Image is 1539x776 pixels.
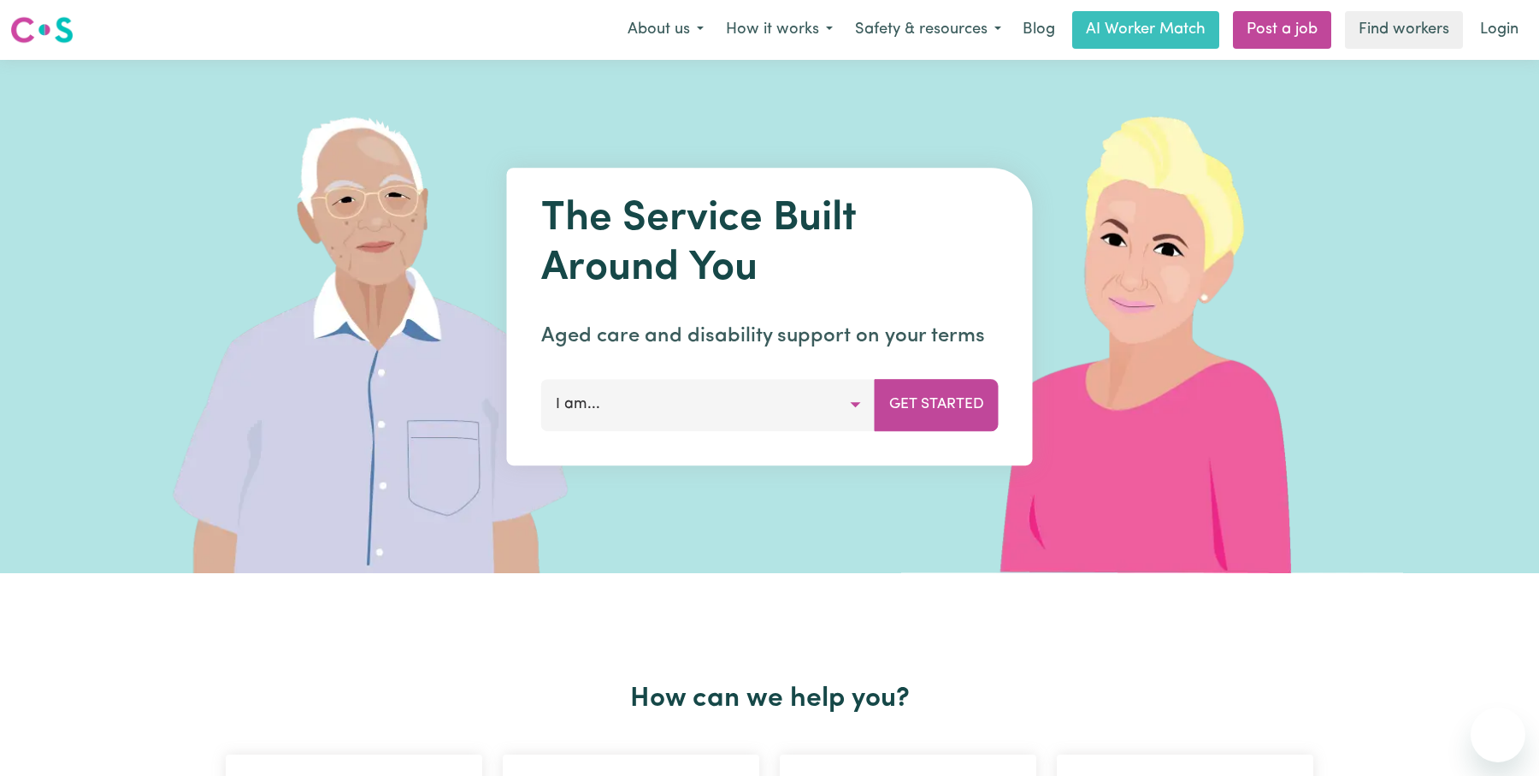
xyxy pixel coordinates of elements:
[715,12,844,48] button: How it works
[1471,708,1525,762] iframe: Button to launch messaging window
[541,321,999,352] p: Aged care and disability support on your terms
[10,10,74,50] a: Careseekers logo
[10,15,74,45] img: Careseekers logo
[541,379,876,430] button: I am...
[616,12,715,48] button: About us
[1345,11,1463,49] a: Find workers
[1470,11,1529,49] a: Login
[541,195,999,293] h1: The Service Built Around You
[844,12,1012,48] button: Safety & resources
[875,379,999,430] button: Get Started
[1072,11,1219,49] a: AI Worker Match
[1233,11,1331,49] a: Post a job
[215,683,1324,715] h2: How can we help you?
[1012,11,1065,49] a: Blog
